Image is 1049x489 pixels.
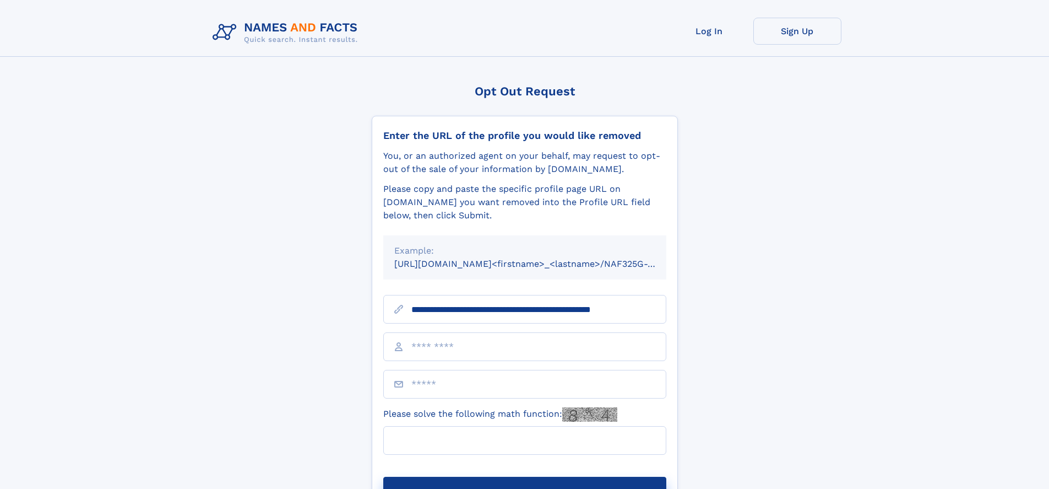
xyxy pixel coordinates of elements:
a: Log In [665,18,753,45]
div: Opt Out Request [372,84,678,98]
label: Please solve the following math function: [383,407,617,422]
a: Sign Up [753,18,841,45]
div: Enter the URL of the profile you would like removed [383,130,666,142]
img: Logo Names and Facts [208,18,367,47]
small: [URL][DOMAIN_NAME]<firstname>_<lastname>/NAF325G-xxxxxxxx [394,259,687,269]
div: Example: [394,244,655,257]
div: You, or an authorized agent on your behalf, may request to opt-out of the sale of your informatio... [383,149,666,176]
div: Please copy and paste the specific profile page URL on [DOMAIN_NAME] you want removed into the Pr... [383,182,666,222]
